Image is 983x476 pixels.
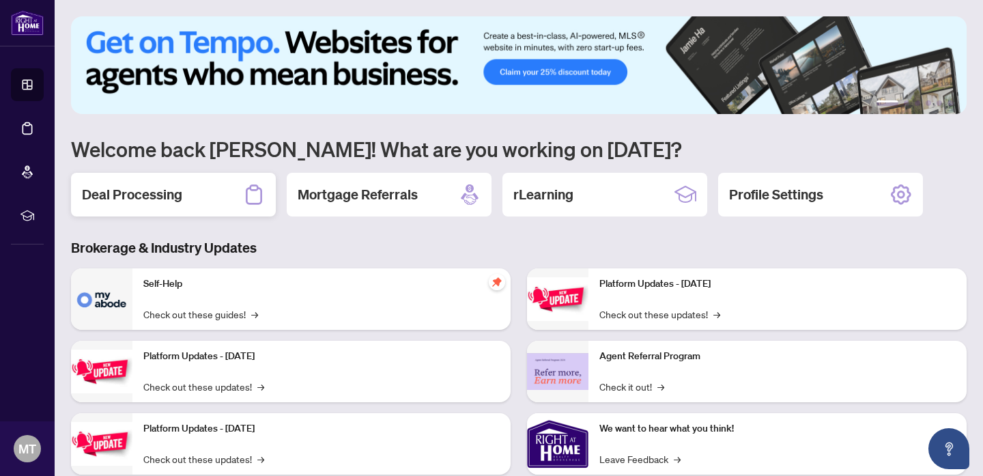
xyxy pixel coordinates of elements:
[599,421,956,436] p: We want to hear what you think!
[71,16,967,114] img: Slide 0
[513,185,573,204] h2: rLearning
[599,277,956,292] p: Platform Updates - [DATE]
[599,307,720,322] a: Check out these updates!→
[937,100,942,106] button: 5
[729,185,823,204] h2: Profile Settings
[527,413,588,475] img: We want to hear what you think!
[599,349,956,364] p: Agent Referral Program
[599,451,681,466] a: Leave Feedback→
[143,349,500,364] p: Platform Updates - [DATE]
[71,350,132,393] img: Platform Updates - September 16, 2025
[713,307,720,322] span: →
[11,10,44,36] img: logo
[489,274,505,290] span: pushpin
[926,100,931,106] button: 4
[143,379,264,394] a: Check out these updates!→
[71,136,967,162] h1: Welcome back [PERSON_NAME]! What are you working on [DATE]?
[928,428,969,469] button: Open asap
[915,100,920,106] button: 3
[527,353,588,391] img: Agent Referral Program
[527,277,588,320] img: Platform Updates - June 23, 2025
[143,451,264,466] a: Check out these updates!→
[904,100,909,106] button: 2
[657,379,664,394] span: →
[71,268,132,330] img: Self-Help
[674,451,681,466] span: →
[71,422,132,465] img: Platform Updates - July 21, 2025
[71,238,967,257] h3: Brokerage & Industry Updates
[143,277,500,292] p: Self-Help
[251,307,258,322] span: →
[18,439,36,458] span: MT
[877,100,898,106] button: 1
[82,185,182,204] h2: Deal Processing
[298,185,418,204] h2: Mortgage Referrals
[257,451,264,466] span: →
[948,100,953,106] button: 6
[143,421,500,436] p: Platform Updates - [DATE]
[143,307,258,322] a: Check out these guides!→
[599,379,664,394] a: Check it out!→
[257,379,264,394] span: →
